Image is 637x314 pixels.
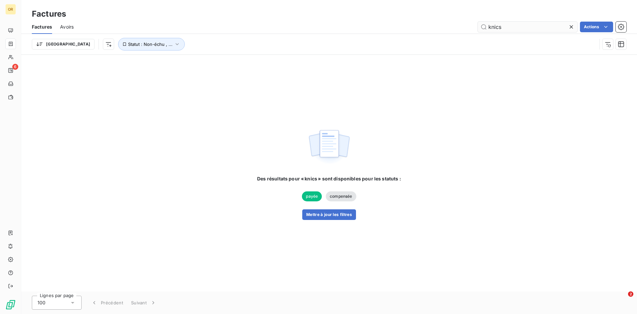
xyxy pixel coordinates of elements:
span: 100 [37,299,45,306]
span: 2 [628,291,633,297]
span: 6 [12,64,18,70]
span: Statut : Non-échu , ... [128,42,173,47]
button: Mettre à jour les filtres [302,209,356,220]
img: empty state [308,126,350,167]
img: Logo LeanPay [5,299,16,310]
h3: Factures [32,8,66,20]
span: Factures [32,24,52,30]
button: Statut : Non-échu , ... [118,38,185,51]
button: Suivant [127,296,161,310]
span: compensée [326,191,356,201]
span: Avoirs [60,24,74,30]
button: Actions [580,22,613,32]
span: payée [302,191,322,201]
span: Des résultats pour « knics » sont disponibles pour les statuts : [257,175,401,182]
div: OR [5,4,16,15]
button: Précédent [87,296,127,310]
input: Rechercher [478,22,577,32]
iframe: Intercom live chat [614,291,630,307]
button: [GEOGRAPHIC_DATA] [32,39,95,50]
